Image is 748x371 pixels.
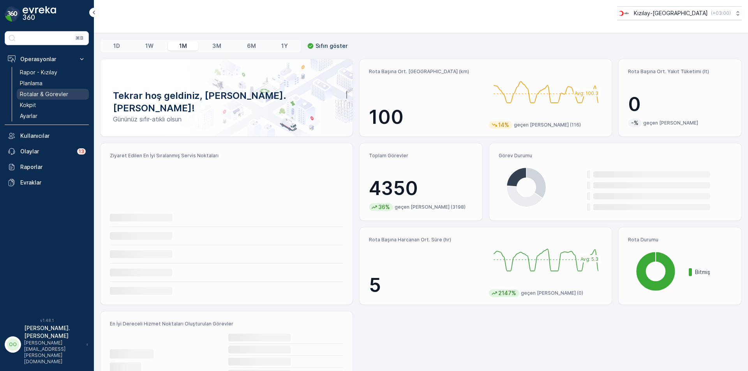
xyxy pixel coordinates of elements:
[695,268,732,276] p: Bitmiş
[17,89,89,100] a: Rotalar & Görevler
[79,148,84,155] p: 13
[5,6,20,22] img: logo
[369,69,483,75] p: Rota Başına Ort. [GEOGRAPHIC_DATA] (km)
[369,274,483,297] p: 5
[110,321,343,327] p: En İyi Dereceli Hizmet Noktaları Oluşturulan Görevler
[20,90,68,98] p: Rotalar & Görevler
[20,132,86,140] p: Kullanıcılar
[24,340,83,365] p: [PERSON_NAME][EMAIL_ADDRESS][PERSON_NAME][DOMAIN_NAME]
[5,324,89,365] button: OO[PERSON_NAME].[PERSON_NAME][PERSON_NAME][EMAIL_ADDRESS][PERSON_NAME][DOMAIN_NAME]
[20,179,86,186] p: Evraklar
[395,204,466,210] p: geçen [PERSON_NAME] (3198)
[499,153,732,159] p: Görev Durumu
[17,100,89,111] a: Kokpit
[5,128,89,144] a: Kullanıcılar
[17,78,89,89] a: Planlama
[514,122,581,128] p: geçen [PERSON_NAME] (116)
[20,101,36,109] p: Kokpit
[634,9,708,17] p: Kızılay-[GEOGRAPHIC_DATA]
[628,237,732,243] p: Rota Durumu
[20,112,37,120] p: Ayarlar
[281,42,288,50] p: 1Y
[369,153,473,159] p: Toplam Görevler
[5,51,89,67] button: Operasyonlar
[5,159,89,175] a: Raporlar
[521,290,583,296] p: geçen [PERSON_NAME] (0)
[711,10,731,16] p: ( +03:00 )
[20,55,73,63] p: Operasyonlar
[20,69,57,76] p: Rapor - Kızılay
[630,119,639,127] p: -%
[110,153,343,159] p: Ziyaret Edilen En İyi Sıralanmış Servis Noktaları
[369,177,473,200] p: 4350
[113,114,340,124] p: Gününüz sıfır-atıklı olsun
[643,120,698,126] p: geçen [PERSON_NAME]
[145,42,153,50] p: 1W
[247,42,256,50] p: 6M
[628,93,732,116] p: 0
[24,324,83,340] p: [PERSON_NAME].[PERSON_NAME]
[617,9,631,18] img: k%C4%B1z%C4%B1lay.png
[5,175,89,190] a: Evraklar
[617,6,742,20] button: Kızılay-[GEOGRAPHIC_DATA](+03:00)
[20,163,86,171] p: Raporlar
[369,105,483,129] p: 100
[113,42,120,50] p: 1D
[5,144,89,159] a: Olaylar13
[17,111,89,121] a: Ayarlar
[628,69,732,75] p: Rota Başına Ort. Yakıt Tüketimi (lt)
[20,79,42,87] p: Planlama
[20,148,72,155] p: Olaylar
[316,42,348,50] p: Sıfırı göster
[113,90,340,114] p: Tekrar hoş geldiniz, [PERSON_NAME].[PERSON_NAME]!
[497,121,510,129] p: 14%
[179,42,187,50] p: 1M
[378,203,391,211] p: 36%
[5,318,89,323] span: v 1.48.1
[7,338,19,351] div: OO
[497,289,517,297] p: 2147%
[17,67,89,78] a: Rapor - Kızılay
[76,35,83,41] p: ⌘B
[23,6,56,22] img: logo_dark-DEwI_e13.png
[212,42,221,50] p: 3M
[369,237,483,243] p: Rota Başına Harcanan Ort. Süre (hr)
